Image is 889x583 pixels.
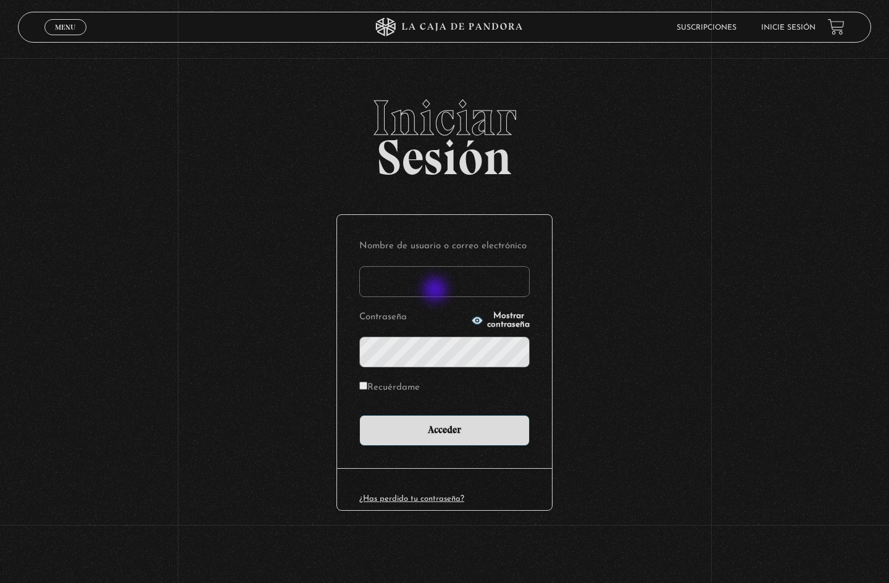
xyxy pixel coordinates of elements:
label: Contraseña [359,308,467,327]
h2: Sesión [18,93,871,172]
label: Nombre de usuario o correo electrónico [359,237,530,256]
a: Inicie sesión [761,24,816,31]
span: Cerrar [51,34,80,43]
span: Mostrar contraseña [487,312,530,329]
button: Mostrar contraseña [471,312,530,329]
a: Suscripciones [677,24,737,31]
input: Acceder [359,415,530,446]
span: Iniciar [18,93,871,143]
label: Recuérdame [359,379,420,398]
span: Menu [55,23,75,31]
a: ¿Has perdido tu contraseña? [359,495,464,503]
input: Recuérdame [359,382,367,390]
a: View your shopping cart [828,19,845,35]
